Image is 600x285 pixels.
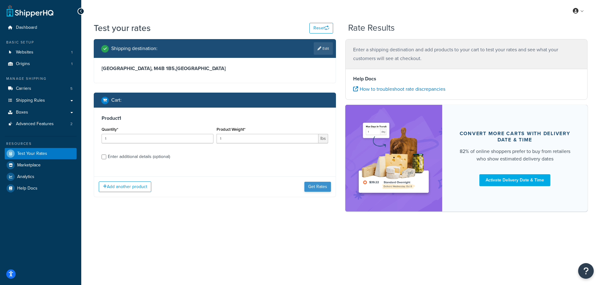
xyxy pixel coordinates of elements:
a: Advanced Features2 [5,118,77,130]
li: Carriers [5,83,77,94]
h2: Rate Results [348,23,395,33]
button: Reset [309,23,333,33]
button: Open Resource Center [578,263,594,279]
label: Quantity* [102,127,118,132]
h2: Shipping destination : [111,46,157,51]
span: 2 [70,121,72,127]
a: Test Your Rates [5,148,77,159]
li: Origins [5,58,77,70]
a: Shipping Rules [5,95,77,106]
input: Enter additional details (optional) [102,155,106,159]
span: Origins [16,61,30,67]
img: feature-image-ddt-36eae7f7280da8017bfb280eaccd9c446f90b1fe08728e4019434db127062ab4.png [355,114,433,202]
span: lbs [318,134,328,143]
h3: Product 1 [102,115,328,121]
div: Enter additional details (optional) [108,152,170,161]
div: 82% of online shoppers prefer to buy from retailers who show estimated delivery dates [457,148,572,163]
div: Convert more carts with delivery date & time [457,130,572,143]
button: Get Rates [304,182,331,192]
p: Enter a shipping destination and add products to your cart to test your rates and see what your c... [353,45,580,63]
h3: [GEOGRAPHIC_DATA], M4B 1B5 , [GEOGRAPHIC_DATA] [102,65,328,72]
button: Add another product [99,181,151,192]
span: Shipping Rules [16,98,45,103]
li: Advanced Features [5,118,77,130]
span: 5 [70,86,72,91]
span: 1 [71,61,72,67]
div: Resources [5,141,77,146]
span: Boxes [16,110,28,115]
span: Test Your Rates [17,151,47,156]
a: How to troubleshoot rate discrepancies [353,85,445,93]
a: Carriers5 [5,83,77,94]
span: Advanced Features [16,121,54,127]
h1: Test your rates [94,22,151,34]
h4: Help Docs [353,75,580,83]
a: Analytics [5,171,77,182]
span: Help Docs [17,186,37,191]
a: Dashboard [5,22,77,33]
a: Origins1 [5,58,77,70]
input: 0.00 [217,134,319,143]
div: Manage Shipping [5,76,77,81]
span: 1 [71,50,72,55]
span: Analytics [17,174,34,180]
li: Websites [5,47,77,58]
label: Product Weight* [217,127,245,132]
a: Websites1 [5,47,77,58]
span: Websites [16,50,33,55]
a: Activate Delivery Date & Time [479,174,550,186]
a: Help Docs [5,183,77,194]
span: Marketplace [17,163,41,168]
a: Boxes [5,107,77,118]
input: 0 [102,134,213,143]
h2: Cart : [111,97,122,103]
span: Dashboard [16,25,37,30]
a: Edit [314,42,333,55]
span: Carriers [16,86,31,91]
a: Marketplace [5,160,77,171]
div: Basic Setup [5,40,77,45]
